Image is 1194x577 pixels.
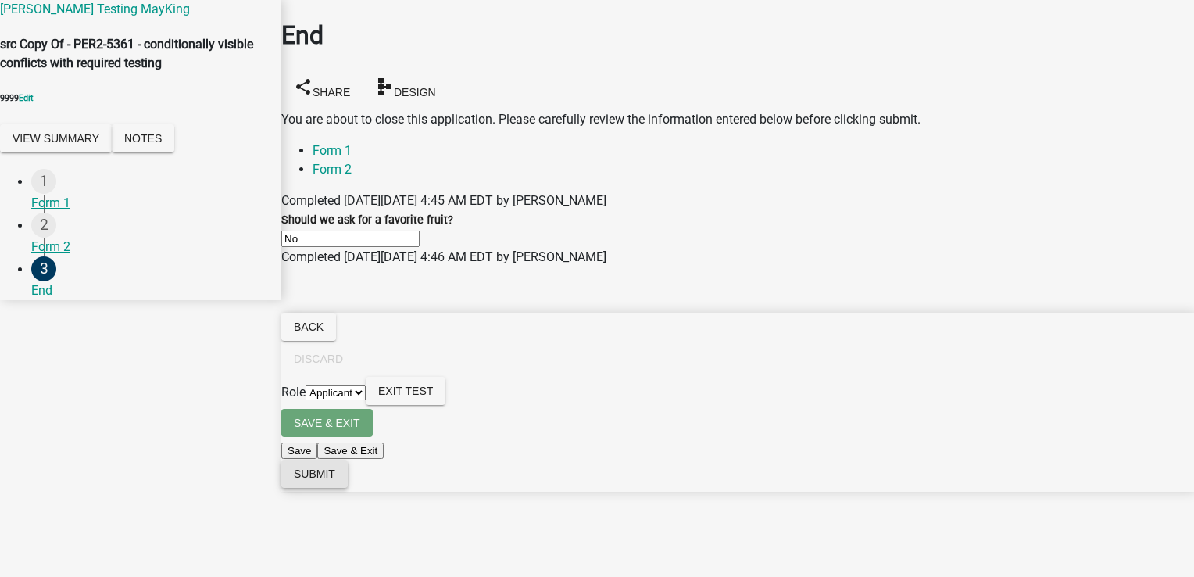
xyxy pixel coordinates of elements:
[375,77,394,95] i: schema
[281,249,606,264] span: Completed [DATE][DATE] 4:46 AM EDT by [PERSON_NAME]
[281,110,1194,267] div: You are about to close this application. Please carefully review the information entered below be...
[294,468,335,480] span: Submit
[19,93,34,103] wm-modal-confirm: Edit Application Number
[394,85,436,98] span: Design
[363,71,449,106] button: schemaDesign
[112,132,174,147] wm-modal-confirm: Notes
[281,71,363,106] button: shareShare
[281,460,348,488] button: Submit
[313,162,352,177] a: Form 2
[19,93,34,103] a: Edit
[366,377,445,405] button: Exit Test
[281,313,336,341] button: Back
[31,194,269,213] div: Form 1
[281,345,356,373] button: Discard
[281,193,606,208] span: Completed [DATE][DATE] 4:45 AM EDT by [PERSON_NAME]
[281,16,1194,54] h1: End
[31,256,56,281] div: 3
[313,143,352,158] a: Form 1
[112,124,174,152] button: Notes
[31,238,269,256] div: Form 2
[281,213,453,227] label: Should we ask for a favorite fruit?
[294,77,313,95] i: share
[294,321,324,333] span: Back
[378,385,433,397] span: Exit Test
[31,213,56,238] div: 2
[31,169,56,194] div: 1
[313,85,350,98] span: Share
[294,417,360,429] span: Save & Exit
[281,409,373,437] button: Save & Exit
[31,281,269,300] div: End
